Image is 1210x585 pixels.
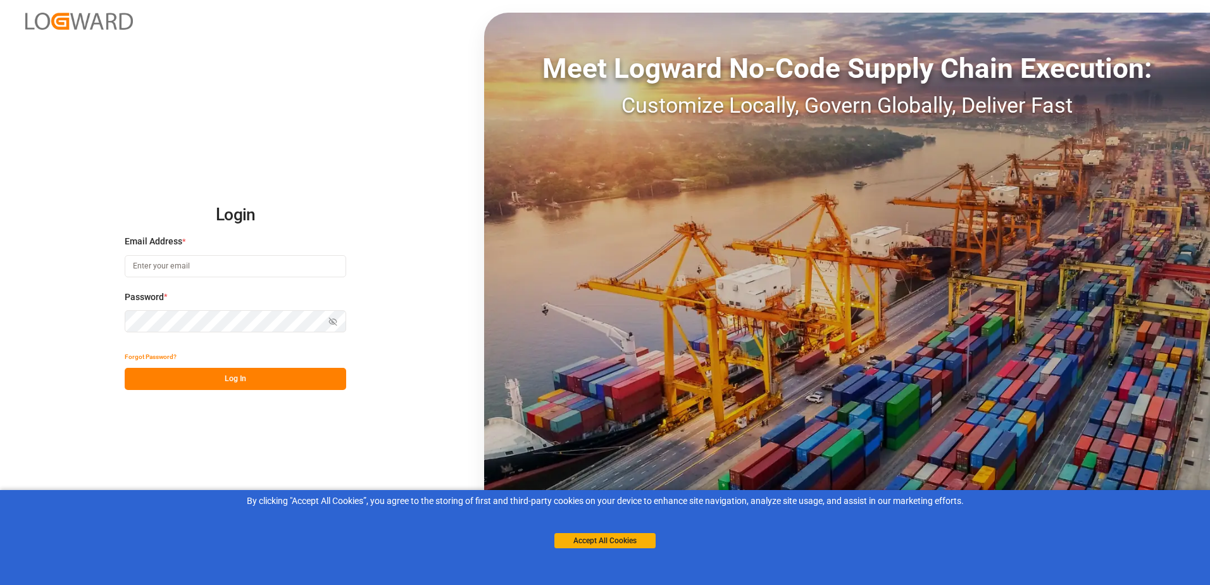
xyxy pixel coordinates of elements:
h2: Login [125,195,346,236]
button: Forgot Password? [125,346,177,368]
div: Meet Logward No-Code Supply Chain Execution: [484,47,1210,89]
img: Logward_new_orange.png [25,13,133,30]
input: Enter your email [125,255,346,277]
span: Password [125,291,164,304]
div: By clicking "Accept All Cookies”, you agree to the storing of first and third-party cookies on yo... [9,494,1201,508]
span: Email Address [125,235,182,248]
button: Accept All Cookies [554,533,656,548]
button: Log In [125,368,346,390]
div: Customize Locally, Govern Globally, Deliver Fast [484,89,1210,122]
